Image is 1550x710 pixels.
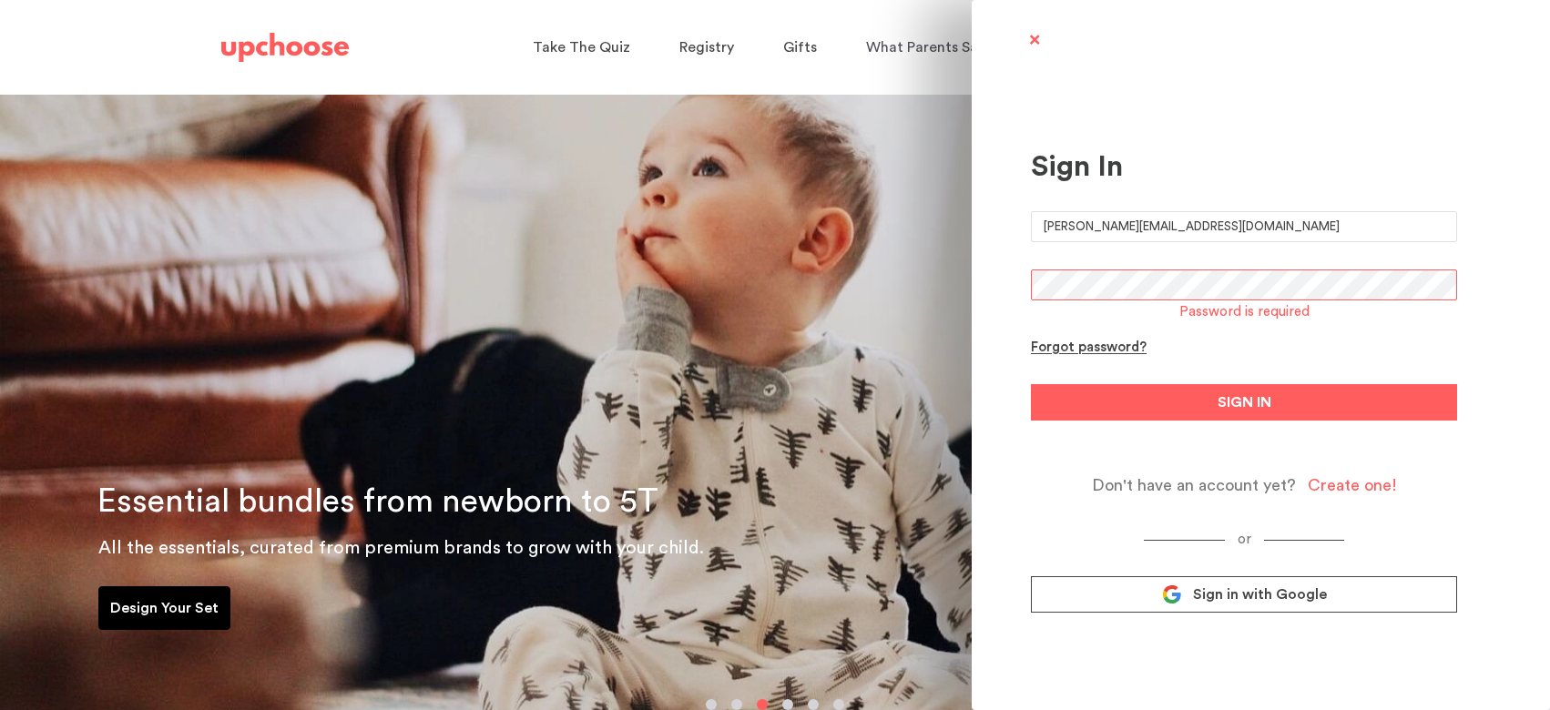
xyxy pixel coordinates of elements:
[1031,384,1457,421] button: SIGN IN
[1031,211,1457,242] input: E-mail
[1193,585,1327,603] span: Sign in with Google
[1031,340,1147,357] div: Forgot password?
[1031,149,1457,184] div: Sign In
[1308,475,1397,496] div: Create one!
[1092,475,1296,496] span: Don't have an account yet?
[1225,532,1264,546] span: or
[1218,391,1271,413] span: SIGN IN
[1179,304,1310,321] div: Password is required
[1031,576,1457,613] a: Sign in with Google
